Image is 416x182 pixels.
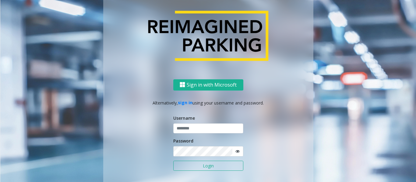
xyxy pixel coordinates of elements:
button: Login [173,161,243,171]
label: Password [173,138,193,144]
label: Username [173,115,195,121]
a: sign in [178,100,192,105]
p: Alternatively, using your username and password. [109,99,307,106]
button: Sign in with Microsoft [173,79,243,90]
